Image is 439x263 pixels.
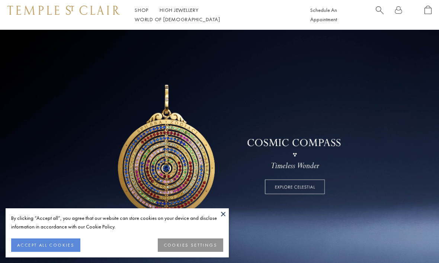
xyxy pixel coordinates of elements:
a: World of [DEMOGRAPHIC_DATA]World of [DEMOGRAPHIC_DATA] [135,16,220,23]
div: By clicking “Accept all”, you agree that our website can store cookies on your device and disclos... [11,214,223,231]
a: ShopShop [135,7,148,13]
a: Search [376,6,384,24]
a: Schedule An Appointment [310,7,337,23]
img: Temple St. Clair [7,6,120,15]
a: Open Shopping Bag [424,6,432,24]
nav: Main navigation [135,6,294,24]
a: High JewelleryHigh Jewellery [160,7,199,13]
button: ACCEPT ALL COOKIES [11,238,80,252]
button: COOKIES SETTINGS [158,238,223,252]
